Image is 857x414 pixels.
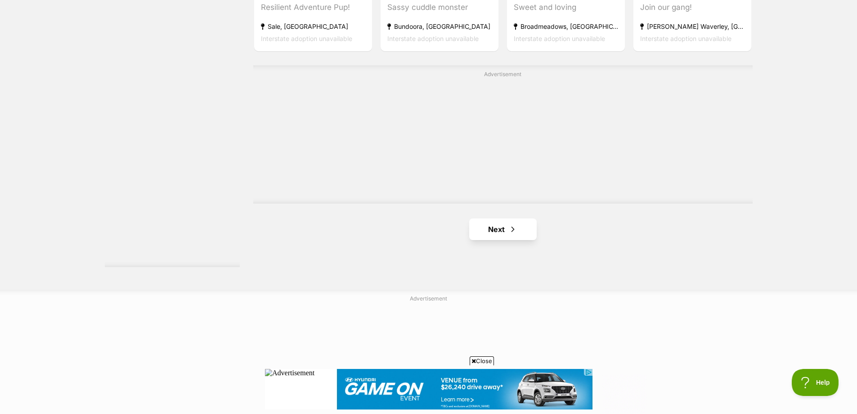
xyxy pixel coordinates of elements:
[514,20,618,32] strong: Broadmeadows, [GEOGRAPHIC_DATA]
[640,20,745,32] strong: [PERSON_NAME] Waverley, [GEOGRAPHIC_DATA]
[387,20,492,32] strong: Bundoora, [GEOGRAPHIC_DATA]
[265,369,592,409] iframe: Advertisement
[640,34,731,42] span: Interstate adoption unavailable
[253,218,753,240] nav: Pagination
[285,82,721,195] iframe: Advertisement
[261,1,365,13] div: Resilient Adventure Pup!
[470,356,494,365] span: Close
[469,218,537,240] a: Next page
[514,1,618,13] div: Sweet and loving
[261,34,352,42] span: Interstate adoption unavailable
[387,34,479,42] span: Interstate adoption unavailable
[387,1,492,13] div: Sassy cuddle monster
[261,20,365,32] strong: Sale, [GEOGRAPHIC_DATA]
[514,34,605,42] span: Interstate adoption unavailable
[640,1,745,13] div: Join our gang!
[253,65,753,204] div: Advertisement
[792,369,839,396] iframe: Help Scout Beacon - Open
